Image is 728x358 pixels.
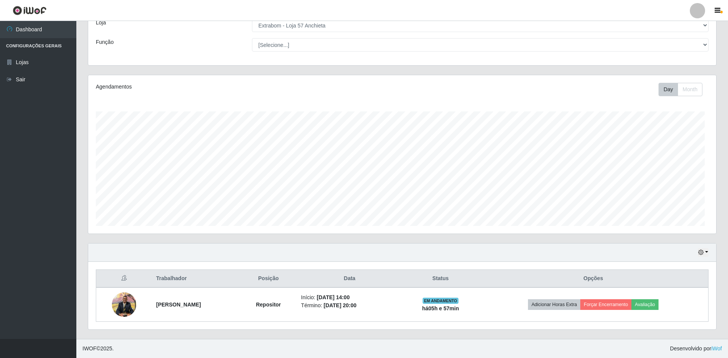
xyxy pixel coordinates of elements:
[478,270,708,288] th: Opções
[82,345,97,352] span: IWOF
[256,302,281,308] strong: Repositor
[580,299,631,310] button: Forçar Encerramento
[423,298,459,304] span: EM ANDAMENTO
[678,83,702,96] button: Month
[13,6,47,15] img: CoreUI Logo
[297,270,403,288] th: Data
[659,83,678,96] button: Day
[659,83,709,96] div: Toolbar with button groups
[156,302,201,308] strong: [PERSON_NAME]
[301,293,398,302] li: Início:
[96,19,106,27] label: Loja
[631,299,659,310] button: Avaliação
[82,345,114,353] span: © 2025 .
[152,270,241,288] th: Trabalhador
[112,288,136,321] img: 1748464437090.jpeg
[670,345,722,353] span: Desenvolvido por
[422,305,459,311] strong: há 05 h e 57 min
[241,270,297,288] th: Posição
[301,302,398,310] li: Término:
[317,294,350,300] time: [DATE] 14:00
[711,345,722,352] a: iWof
[528,299,580,310] button: Adicionar Horas Extra
[403,270,478,288] th: Status
[96,38,114,46] label: Função
[324,302,357,308] time: [DATE] 20:00
[96,83,344,91] div: Agendamentos
[659,83,702,96] div: First group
